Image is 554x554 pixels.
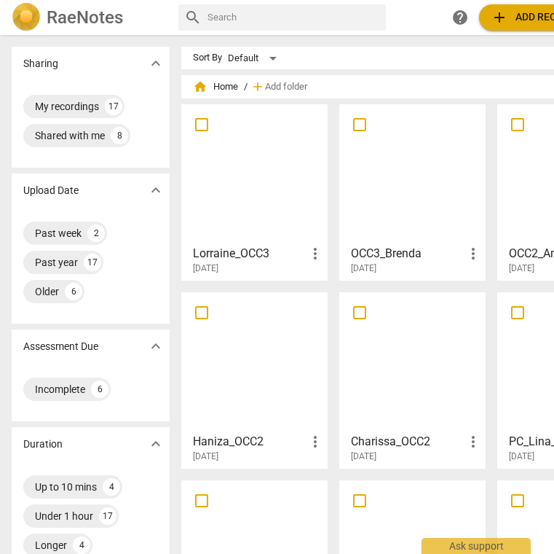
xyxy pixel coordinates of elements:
[147,55,165,72] span: expand_more
[105,98,122,115] div: 17
[351,433,464,450] h3: Charissa_OCC2
[35,284,59,299] div: Older
[111,127,128,144] div: 8
[145,179,167,201] button: Show more
[464,245,482,262] span: more_vert
[265,82,307,93] span: Add folder
[145,52,167,74] button: Show more
[23,339,98,354] p: Assessment Due
[103,478,120,496] div: 4
[35,382,85,397] div: Incomplete
[228,47,282,70] div: Default
[351,245,464,262] h3: OCC3_Brenda
[23,56,58,71] p: Sharing
[23,183,79,198] p: Upload Date
[186,297,322,462] a: Haniza_OCC2[DATE]
[193,262,218,275] span: [DATE]
[193,79,238,94] span: Home
[35,128,105,143] div: Shared with me
[35,538,67,553] div: Longer
[207,6,380,29] input: Search
[244,82,248,93] span: /
[84,254,101,271] div: 17
[12,3,41,32] img: Logo
[306,433,324,450] span: more_vert
[509,262,534,275] span: [DATE]
[35,226,82,241] div: Past week
[73,537,90,554] div: 4
[184,9,202,26] span: search
[65,283,82,300] div: 6
[193,52,222,63] div: Sort By
[12,3,167,32] a: LogoRaeNotes
[193,450,218,463] span: [DATE]
[250,79,265,94] span: add
[193,245,306,262] h3: Lorraine_OCC3
[306,245,324,262] span: more_vert
[509,450,534,463] span: [DATE]
[422,538,531,554] div: Ask support
[351,262,376,275] span: [DATE]
[147,338,165,355] span: expand_more
[147,182,165,199] span: expand_more
[87,225,105,242] div: 2
[344,109,480,274] a: OCC3_Brenda[DATE]
[35,509,93,523] div: Under 1 hour
[47,7,123,28] h2: RaeNotes
[344,297,480,462] a: Charissa_OCC2[DATE]
[193,433,306,450] h3: Haniza_OCC2
[35,480,97,494] div: Up to 10 mins
[99,507,116,525] div: 17
[186,109,322,274] a: Lorraine_OCC3[DATE]
[193,79,207,94] span: home
[491,9,508,26] span: add
[91,381,108,398] div: 6
[147,435,165,453] span: expand_more
[23,437,63,452] p: Duration
[145,433,167,455] button: Show more
[351,450,376,463] span: [DATE]
[35,255,78,270] div: Past year
[35,99,99,114] div: My recordings
[447,4,473,31] a: Help
[145,335,167,357] button: Show more
[451,9,469,26] span: help
[464,433,482,450] span: more_vert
